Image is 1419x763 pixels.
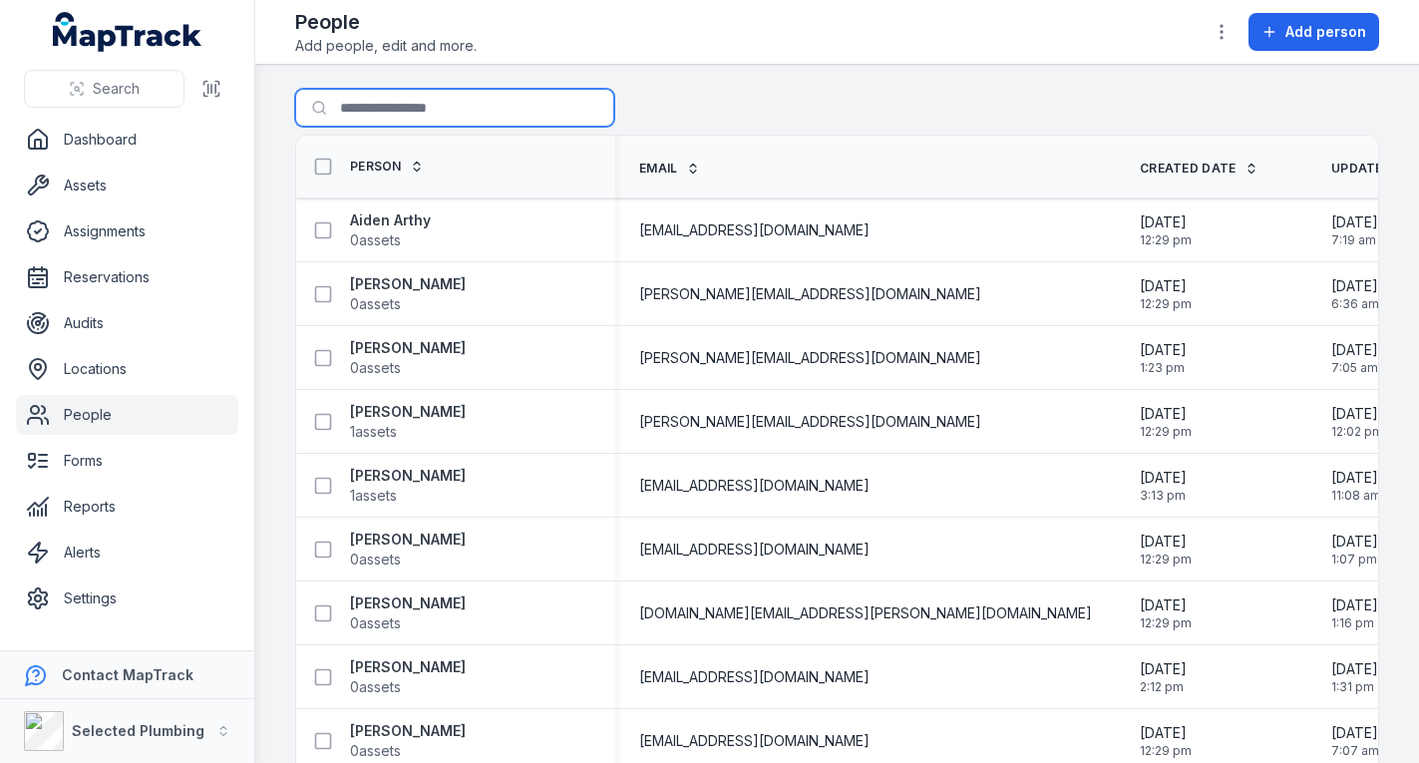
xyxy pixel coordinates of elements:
[1331,424,1383,440] span: 12:02 pm
[1331,404,1383,440] time: 8/11/2025, 12:02:58 PM
[350,466,466,506] a: [PERSON_NAME]1assets
[350,721,466,761] a: [PERSON_NAME]0assets
[350,159,424,175] a: Person
[16,166,238,205] a: Assets
[16,211,238,251] a: Assignments
[350,530,466,550] strong: [PERSON_NAME]
[16,395,238,435] a: People
[350,530,466,570] a: [PERSON_NAME]0assets
[1140,659,1187,679] span: [DATE]
[16,441,238,481] a: Forms
[639,161,678,177] span: Email
[639,412,981,432] span: [PERSON_NAME][EMAIL_ADDRESS][DOMAIN_NAME]
[1331,404,1383,424] span: [DATE]
[53,12,202,52] a: MapTrack
[1331,723,1379,743] span: [DATE]
[16,533,238,572] a: Alerts
[350,741,401,761] span: 0 assets
[1140,595,1192,631] time: 1/14/2025, 12:29:42 PM
[1331,552,1378,568] span: 1:07 pm
[1331,488,1381,504] span: 11:08 am
[1331,232,1378,248] span: 7:19 am
[1331,595,1378,615] span: [DATE]
[1140,276,1192,312] time: 1/14/2025, 12:29:42 PM
[639,731,870,751] span: [EMAIL_ADDRESS][DOMAIN_NAME]
[72,722,204,739] strong: Selected Plumbing
[16,120,238,160] a: Dashboard
[1331,276,1379,296] span: [DATE]
[639,603,1092,623] span: [DOMAIN_NAME][EMAIL_ADDRESS][PERSON_NAME][DOMAIN_NAME]
[1140,404,1192,424] span: [DATE]
[639,220,870,240] span: [EMAIL_ADDRESS][DOMAIN_NAME]
[350,210,431,250] a: Aiden Arthy0assets
[350,338,466,378] a: [PERSON_NAME]0assets
[1140,552,1192,568] span: 12:29 pm
[1331,659,1378,679] span: [DATE]
[1140,532,1192,552] span: [DATE]
[350,593,466,633] a: [PERSON_NAME]0assets
[1140,424,1192,440] span: 12:29 pm
[1331,212,1378,248] time: 7/29/2025, 7:19:23 AM
[1140,404,1192,440] time: 1/14/2025, 12:29:42 PM
[16,487,238,527] a: Reports
[639,161,700,177] a: Email
[1331,659,1378,695] time: 8/11/2025, 1:31:49 PM
[350,657,466,677] strong: [PERSON_NAME]
[1331,340,1378,376] time: 8/15/2025, 7:05:36 AM
[350,422,397,442] span: 1 assets
[1331,679,1378,695] span: 1:31 pm
[350,486,397,506] span: 1 assets
[1140,723,1192,743] span: [DATE]
[1331,595,1378,631] time: 8/11/2025, 1:16:06 PM
[1140,468,1187,504] time: 2/28/2025, 3:13:20 PM
[350,210,431,230] strong: Aiden Arthy
[639,284,981,304] span: [PERSON_NAME][EMAIL_ADDRESS][DOMAIN_NAME]
[350,550,401,570] span: 0 assets
[350,274,466,314] a: [PERSON_NAME]0assets
[1331,723,1379,759] time: 8/15/2025, 7:07:26 AM
[1331,468,1381,488] span: [DATE]
[1140,723,1192,759] time: 1/14/2025, 12:29:42 PM
[639,667,870,687] span: [EMAIL_ADDRESS][DOMAIN_NAME]
[1140,532,1192,568] time: 1/14/2025, 12:29:42 PM
[1140,212,1192,232] span: [DATE]
[639,348,981,368] span: [PERSON_NAME][EMAIL_ADDRESS][DOMAIN_NAME]
[295,8,477,36] h2: People
[1331,360,1378,376] span: 7:05 am
[1140,212,1192,248] time: 1/14/2025, 12:29:42 PM
[1140,743,1192,759] span: 12:29 pm
[1140,296,1192,312] span: 12:29 pm
[350,294,401,314] span: 0 assets
[350,338,466,358] strong: [PERSON_NAME]
[24,70,184,108] button: Search
[350,402,466,442] a: [PERSON_NAME]1assets
[62,666,193,683] strong: Contact MapTrack
[350,274,466,294] strong: [PERSON_NAME]
[1331,532,1378,552] span: [DATE]
[1331,743,1379,759] span: 7:07 am
[1140,161,1237,177] span: Created Date
[295,36,477,56] span: Add people, edit and more.
[1140,161,1258,177] a: Created Date
[1140,232,1192,248] span: 12:29 pm
[1331,340,1378,360] span: [DATE]
[350,613,401,633] span: 0 assets
[1285,22,1366,42] span: Add person
[1331,276,1379,312] time: 8/15/2025, 6:36:29 AM
[350,402,466,422] strong: [PERSON_NAME]
[1140,679,1187,695] span: 2:12 pm
[1140,615,1192,631] span: 12:29 pm
[350,677,401,697] span: 0 assets
[16,257,238,297] a: Reservations
[1140,488,1187,504] span: 3:13 pm
[16,578,238,618] a: Settings
[1140,659,1187,695] time: 5/14/2025, 2:12:32 PM
[1140,340,1187,360] span: [DATE]
[1140,468,1187,488] span: [DATE]
[93,79,140,99] span: Search
[1331,532,1378,568] time: 8/11/2025, 1:07:47 PM
[350,593,466,613] strong: [PERSON_NAME]
[639,540,870,560] span: [EMAIL_ADDRESS][DOMAIN_NAME]
[1331,296,1379,312] span: 6:36 am
[1248,13,1379,51] button: Add person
